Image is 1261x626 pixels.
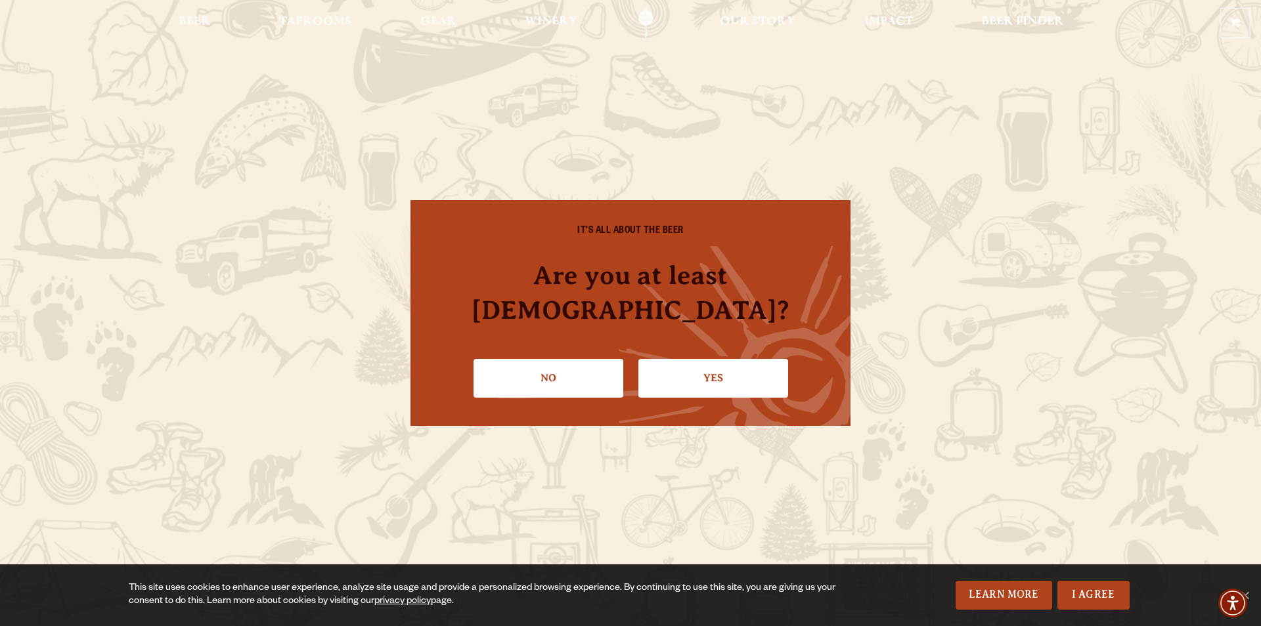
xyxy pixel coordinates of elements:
[412,9,465,38] a: Gear
[864,16,913,27] span: Impact
[279,16,351,27] span: Taprooms
[474,359,623,397] a: No
[621,9,671,38] a: Odell Home
[374,596,431,607] a: privacy policy
[170,9,219,38] a: Beer
[420,16,456,27] span: Gear
[179,16,211,27] span: Beer
[271,9,360,38] a: Taprooms
[638,359,788,397] a: Confirm I'm 21 or older
[1057,581,1130,610] a: I Agree
[516,9,586,38] a: Winery
[525,16,577,27] span: Winery
[981,16,1064,27] span: Beer Finder
[129,582,846,608] div: This site uses cookies to enhance user experience, analyze site usage and provide a personalized ...
[973,9,1073,38] a: Beer Finder
[856,9,921,38] a: Impact
[437,258,824,327] h4: Are you at least [DEMOGRAPHIC_DATA]?
[720,16,795,27] span: Our Story
[437,226,824,238] h6: IT'S ALL ABOUT THE BEER
[711,9,804,38] a: Our Story
[1218,589,1247,617] div: Accessibility Menu
[956,581,1052,610] a: Learn More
